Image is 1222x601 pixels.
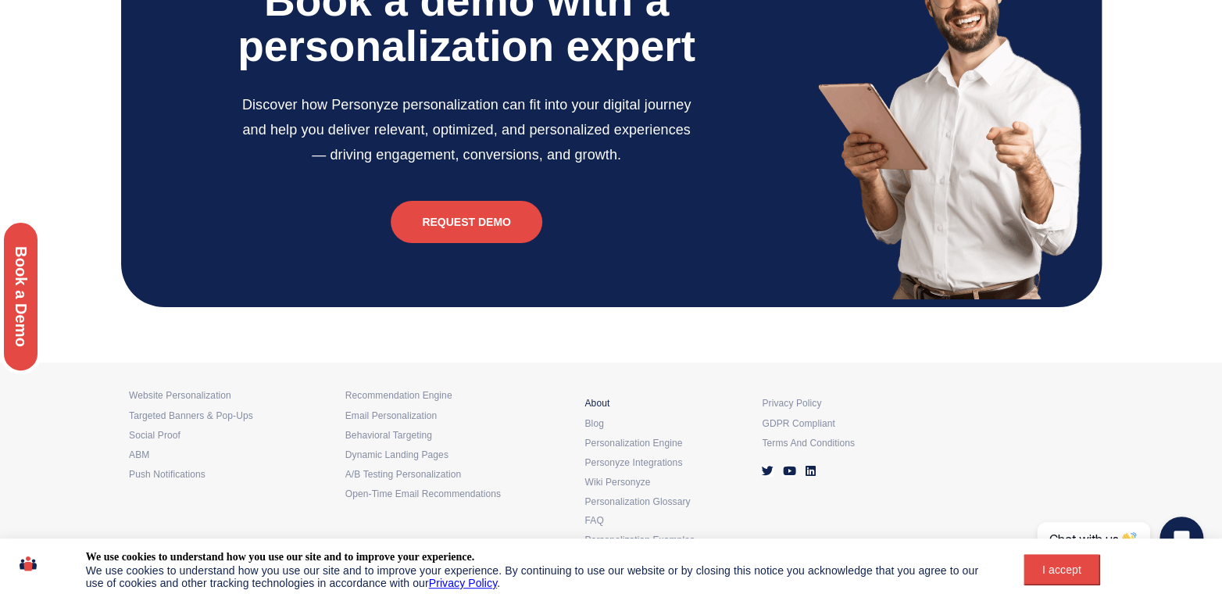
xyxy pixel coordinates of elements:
[584,488,746,508] a: Personalization Glossary
[345,402,562,422] a: Email Personalization
[584,449,746,469] a: Personyze Integrations
[345,481,562,500] a: Open-Time Email Recommendations
[129,433,345,438] h6: Social Proof
[129,472,345,478] h6: Push Notifications
[584,410,746,430] a: Blog
[129,422,345,442] a: Social Proof
[584,401,746,406] h4: About
[1033,563,1091,576] div: I accept
[345,461,562,481] a: a/b testing personalization
[762,401,924,406] h6: Privacy policy
[762,410,924,430] a: GDPR compliant
[762,390,924,410] a: Privacy policy
[584,430,746,449] a: Personalization Engine
[129,453,345,458] h6: ABM
[345,492,562,497] h6: Open-Time Email Recommendations
[129,413,345,419] h6: Targeted Banners & Pop-Ups
[584,421,746,427] h4: Blog
[345,413,562,419] h6: Email Personalization
[345,393,562,399] h6: Recommendation Engine
[129,382,345,402] a: Website Personalization
[345,422,562,442] a: behavioral targeting
[345,442,562,461] a: Dynamic Landing Pages
[584,480,746,485] h4: Wiki Personyze
[345,382,562,402] a: Recommendation Engine
[762,430,924,449] a: Terms and conditions
[86,564,987,589] div: We use cookies to understand how you use our site and to improve your experience. By continuing t...
[584,527,746,546] a: Personalization Examples
[1024,554,1100,585] button: I accept
[584,538,746,543] h4: Personalization Examples
[391,201,542,243] a: Request Demo
[422,216,511,227] span: Request Demo
[584,518,746,524] h4: FAQ
[86,550,474,564] div: We use cookies to understand how you use our site and to improve your experience.
[584,499,746,505] h4: Personalization Glossary
[345,433,562,438] h6: behavioral targeting
[429,577,498,589] a: Privacy Policy
[584,390,746,410] a: About
[345,472,562,478] h6: a/b testing personalization
[237,92,696,167] h3: Discover how Personyze personalization can fit into your digital journey and help you deliver rel...
[129,442,345,461] a: ABM
[129,461,345,481] a: Push Notifications
[584,441,746,446] h4: Personalization Engine
[129,402,345,422] a: Targeted Banners & Pop-Ups
[129,393,345,399] h6: Website Personalization
[345,453,562,458] h6: Dynamic Landing Pages
[584,469,746,488] a: Wiki Personyze
[584,460,746,466] h4: Personyze Integrations
[762,421,924,427] h6: GDPR compliant
[762,441,924,446] h6: Terms and conditions
[584,507,746,527] a: FAQ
